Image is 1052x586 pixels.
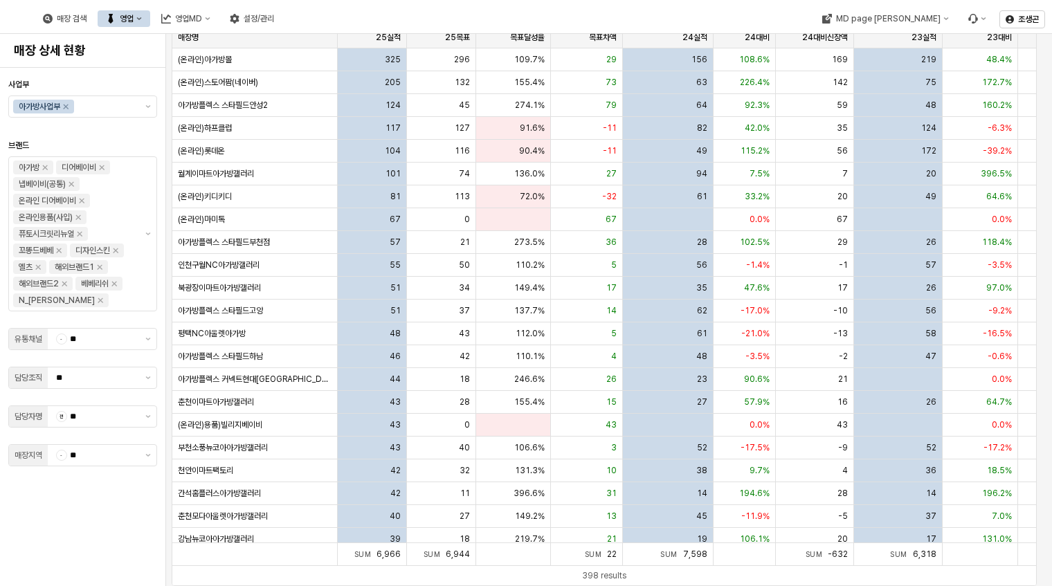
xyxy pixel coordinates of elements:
[19,194,76,208] div: 온라인 디어베이비
[988,122,1012,134] span: -6.3%
[982,77,1012,88] span: 172.7%
[839,259,848,271] span: -1
[390,282,401,293] span: 51
[983,328,1012,339] span: -16.5%
[837,419,848,430] span: 43
[35,264,41,270] div: Remove 엘츠
[982,533,1012,544] span: 131.0%
[696,351,707,362] span: 48
[178,122,232,134] span: (온라인)하프클럽
[79,198,84,203] div: Remove 온라인 디어베이비
[172,565,1036,585] div: Table toolbar
[750,214,770,225] span: 0.0%
[741,305,770,316] span: -17.0%
[19,227,74,241] div: 퓨토시크릿리뉴얼
[514,77,545,88] span: 155.4%
[178,351,263,362] span: 아가방플렉스 스타필드하남
[98,297,103,303] div: Remove N_이야이야오
[606,465,617,476] span: 10
[516,351,545,362] span: 110.1%
[377,549,401,559] span: 6,966
[999,10,1045,28] button: 조생곤
[926,282,936,293] span: 26
[925,77,936,88] span: 75
[992,214,1012,225] span: 0.0%
[455,191,470,202] span: 113
[696,77,707,88] span: 63
[986,282,1012,293] span: 97.0%
[696,168,707,179] span: 94
[606,396,617,408] span: 15
[813,10,956,27] button: MD page [PERSON_NAME]
[390,259,401,271] span: 55
[98,10,150,27] button: 영업
[683,549,707,559] span: 7,598
[925,100,936,111] span: 48
[696,259,707,271] span: 56
[178,419,262,430] span: (온라인)용품)빌리지베이비
[745,31,770,42] span: 24대비
[837,396,848,408] span: 16
[514,442,545,453] span: 106.6%
[390,488,401,499] span: 42
[19,100,60,113] div: 아가방사업부
[926,396,936,408] span: 26
[697,488,707,499] span: 14
[750,168,770,179] span: 7.5%
[376,31,401,42] span: 25실적
[390,465,401,476] span: 42
[603,122,617,134] span: -11
[178,465,233,476] span: 천안이마트팩토리
[178,214,225,225] span: (온라인)마미톡
[838,442,848,453] span: -9
[19,293,95,307] div: N_[PERSON_NAME]
[987,31,1012,42] span: 23대비
[178,488,261,499] span: 간석홈플러스아가방갤러리
[925,351,936,362] span: 47
[515,100,545,111] span: 274.1%
[385,77,401,88] span: 205
[606,100,617,111] span: 79
[983,145,1012,156] span: -39.2%
[57,450,66,460] span: -
[459,305,470,316] span: 37
[178,511,268,522] span: 춘천모다아울렛아가방갤러리
[697,374,707,385] span: 23
[15,448,42,462] div: 매장지역
[838,511,848,522] span: -5
[514,374,545,385] span: 246.6%
[178,396,254,408] span: 춘천이마트아가방갤러리
[455,145,470,156] span: 116
[445,31,470,42] span: 25목표
[140,445,156,466] button: 제안 사항 표시
[178,31,199,42] span: 매장명
[740,237,770,248] span: 102.5%
[19,244,53,257] div: 꼬똥드베베
[178,54,232,65] span: (온라인)아가방몰
[166,34,1052,586] main: App Frame
[696,282,707,293] span: 35
[459,328,470,339] span: 43
[178,442,268,453] span: 부천소풍뉴코아아가방갤러리
[986,54,1012,65] span: 48.4%
[842,168,848,179] span: 7
[35,10,95,27] button: 매장 검색
[741,442,770,453] span: -17.5%
[987,465,1012,476] span: 18.5%
[178,259,260,271] span: 인천구월NC아가방갤러리
[611,351,617,362] span: 4
[696,465,707,476] span: 38
[390,511,401,522] span: 40
[837,100,848,111] span: 59
[926,168,936,179] span: 20
[514,305,545,316] span: 137.7%
[745,351,770,362] span: -3.5%
[602,191,617,202] span: -32
[178,328,246,339] span: 평택NC아울렛아가방
[912,31,936,42] span: 23실적
[515,511,545,522] span: 149.2%
[459,259,470,271] span: 50
[833,305,848,316] span: -10
[390,191,401,202] span: 81
[460,488,470,499] span: 11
